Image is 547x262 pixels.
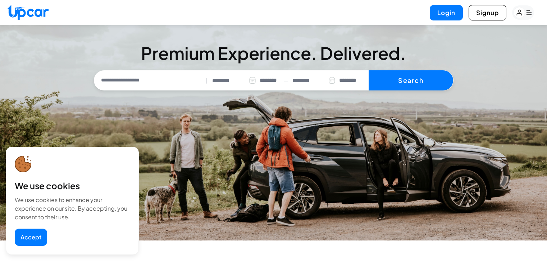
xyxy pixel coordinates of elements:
[430,5,463,20] button: Login
[283,76,288,85] span: —
[369,70,453,90] button: Search
[94,45,453,62] h3: Premium Experience. Delivered.
[15,196,130,221] div: We use cookies to enhance your experience on our site. By accepting, you consent to their use.
[15,229,47,246] button: Accept
[15,156,32,173] img: cookie-icon.svg
[7,5,49,20] img: Upcar Logo
[15,180,130,191] div: We use cookies
[469,5,506,20] button: Signup
[206,76,208,85] span: |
